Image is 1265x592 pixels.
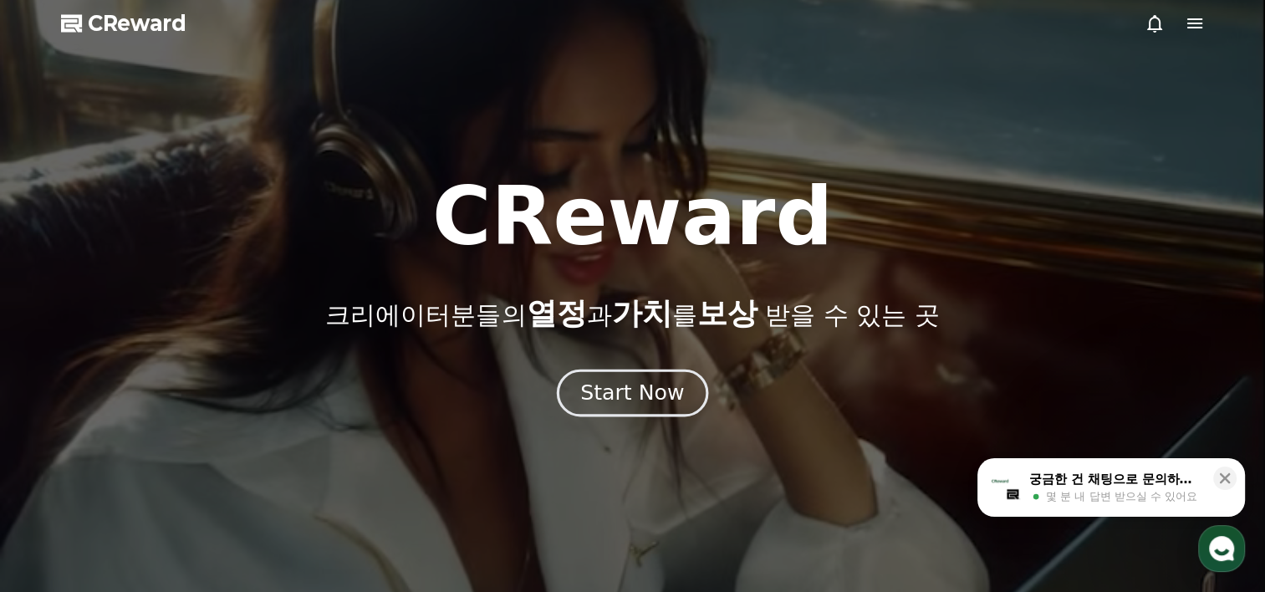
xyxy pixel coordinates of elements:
p: 크리에이터분들의 과 를 받을 수 있는 곳 [325,297,939,330]
a: 대화 [110,453,216,495]
a: 설정 [216,453,321,495]
span: CReward [88,10,186,37]
div: Start Now [580,379,684,407]
button: Start Now [557,370,708,417]
a: CReward [61,10,186,37]
span: 설정 [258,478,278,492]
span: 대화 [153,479,173,492]
span: 가치 [611,296,671,330]
a: Start Now [560,387,705,403]
h1: CReward [432,176,833,257]
span: 열정 [526,296,586,330]
span: 홈 [53,478,63,492]
a: 홈 [5,453,110,495]
span: 보상 [696,296,757,330]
